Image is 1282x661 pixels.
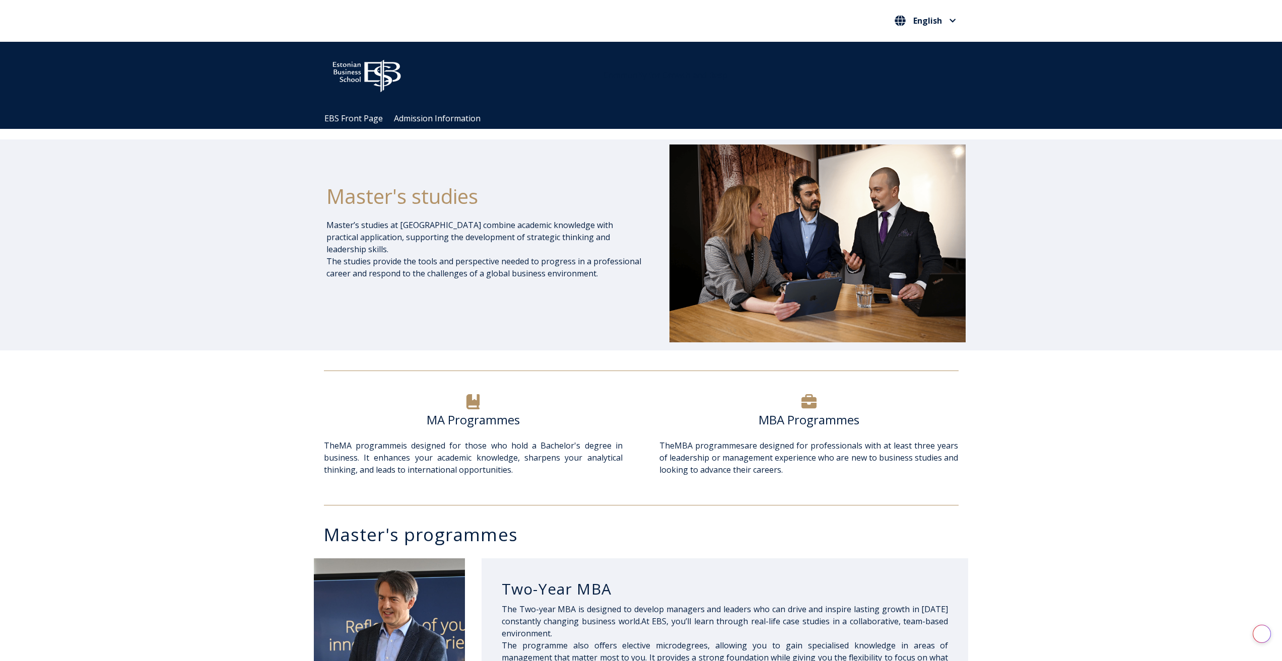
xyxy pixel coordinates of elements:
[669,144,966,342] img: DSC_1073
[319,108,974,129] div: Navigation Menu
[659,440,958,475] span: The are designed for professionals with at least three years of leadership or management experien...
[324,440,623,475] span: The is designed for those who hold a Bachelor's degree in business. It enhances your academic kno...
[326,219,643,279] p: Master’s studies at [GEOGRAPHIC_DATA] combine academic knowledge with practical application, supp...
[892,13,959,29] button: English
[603,69,727,81] span: Community for Growth and Resp
[892,13,959,29] nav: Select your language
[674,440,745,451] a: MBA programmes
[394,113,481,124] a: Admission Information
[502,579,949,599] h3: Two-Year MBA
[324,526,969,543] h3: Master's programmes
[913,17,942,25] span: English
[324,52,410,95] img: ebs_logo2016_white
[324,412,623,427] h6: MA Programmes
[339,440,401,451] a: MA programme
[659,412,958,427] h6: MBA Programmes
[326,184,643,209] h1: Master's studies
[324,113,383,124] a: EBS Front Page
